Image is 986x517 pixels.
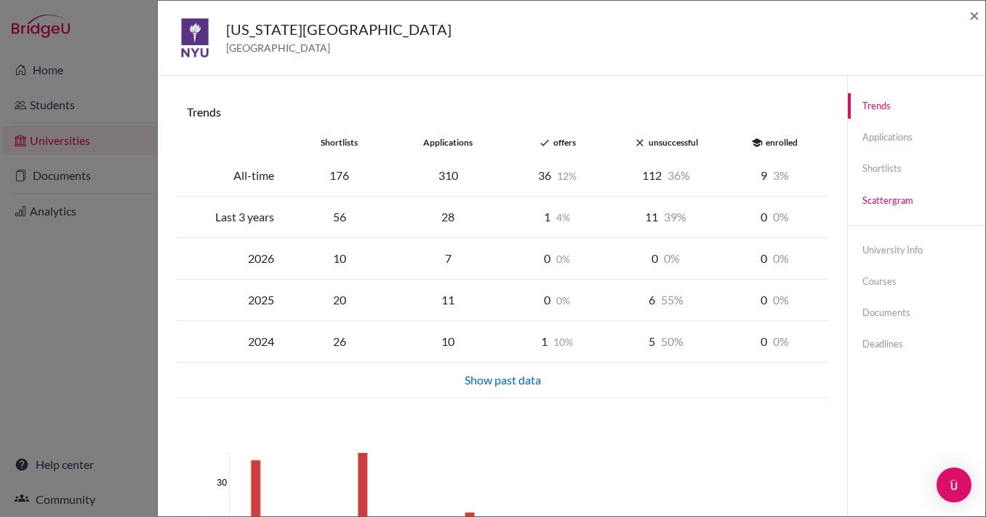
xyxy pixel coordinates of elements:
[848,300,985,325] a: Documents
[502,291,612,309] div: 0
[773,168,789,182] span: 3
[502,208,612,226] div: 1
[848,269,985,294] a: Courses
[751,137,763,149] i: school
[175,18,215,58] img: us_nyu_mu3e0q99.jpeg
[661,334,684,348] span: 50
[848,237,985,263] a: University info
[226,18,452,40] h5: [US_STATE][GEOGRAPHIC_DATA]
[612,291,721,309] div: 6
[393,333,502,350] div: 10
[285,333,394,350] div: 26
[176,291,285,309] div: 2025
[773,251,789,265] span: 0
[285,291,394,309] div: 20
[557,170,577,182] span: 12
[634,137,646,149] i: close
[721,167,830,184] div: 9
[553,336,573,348] span: 10
[773,210,789,224] span: 0
[721,208,830,226] div: 0
[848,331,985,357] a: Deadlines
[285,208,394,226] div: 56
[661,293,684,307] span: 55
[176,250,285,267] div: 2026
[393,208,502,226] div: 28
[612,250,721,267] div: 0
[937,467,971,502] div: Open Intercom Messenger
[612,333,721,350] div: 5
[502,250,612,267] div: 0
[393,291,502,309] div: 11
[721,291,830,309] div: 0
[773,293,789,307] span: 0
[612,167,721,184] div: 112
[187,105,818,119] h6: Trends
[556,253,570,265] span: 0
[556,294,570,307] span: 0
[773,334,789,348] span: 0
[721,333,830,350] div: 0
[969,7,979,24] button: Close
[539,137,550,149] i: done
[285,167,394,184] div: 176
[668,168,690,182] span: 36
[649,137,698,148] span: unsuccessful
[612,208,721,226] div: 11
[664,251,680,265] span: 0
[848,125,985,150] a: Applications
[285,250,394,267] div: 10
[185,371,820,389] div: Show past data
[502,167,612,184] div: 36
[664,210,686,224] span: 39
[226,40,452,55] span: [GEOGRAPHIC_DATA]
[393,136,502,149] div: applications
[553,137,576,148] span: offers
[176,333,285,350] div: 2024
[393,250,502,267] div: 7
[721,250,830,267] div: 0
[393,167,502,184] div: 310
[285,136,394,149] div: shortlists
[176,208,285,226] div: Last 3 years
[848,93,985,119] a: Trends
[848,188,985,213] a: Scattergram
[556,211,570,224] span: 4
[848,156,985,181] a: Shortlists
[217,478,227,488] text: 30
[502,333,612,350] div: 1
[766,137,798,148] span: enrolled
[969,4,979,25] span: ×
[176,167,285,184] div: All-time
